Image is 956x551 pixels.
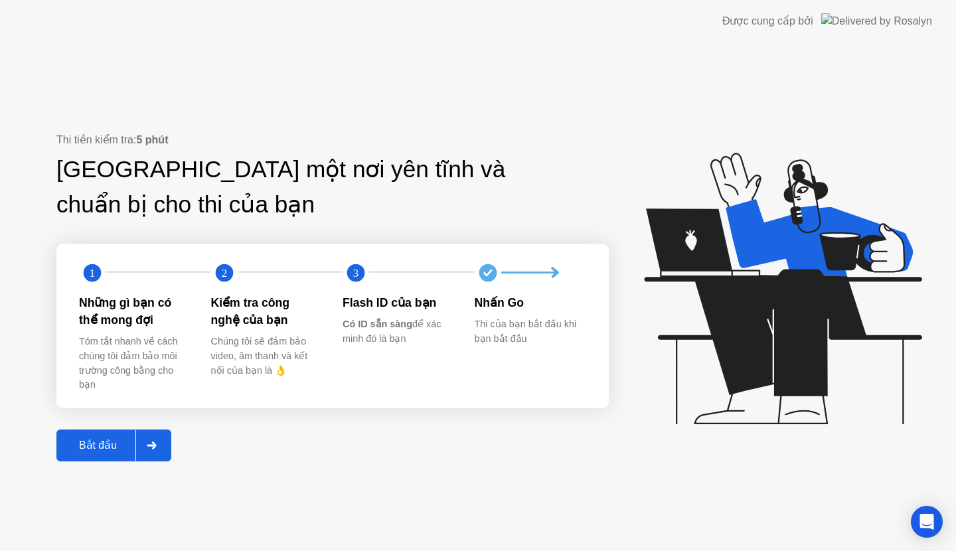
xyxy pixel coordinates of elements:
text: 1 [90,266,95,279]
div: Tóm tắt nhanh về cách chúng tôi đảm bảo môi trường công bằng cho bạn [79,335,190,392]
div: Thi của bạn bắt đầu khi bạn bắt đầu [475,317,586,346]
div: để xác minh đó là bạn [343,317,453,346]
b: 5 phút [136,134,168,145]
div: Thi tiền kiểm tra: [56,132,609,148]
img: Delivered by Rosalyn [821,13,932,29]
b: Có ID sẵn sàng [343,319,412,329]
text: 2 [221,266,226,279]
div: Open Intercom Messenger [911,506,943,538]
div: Chúng tôi sẽ đảm bảo video, âm thanh và kết nối của bạn là 👌 [211,335,322,378]
div: Những gì bạn có thể mong đợi [79,294,190,329]
div: Bắt đầu [60,439,135,451]
div: Flash ID của bạn [343,294,453,311]
div: Kiểm tra công nghệ của bạn [211,294,322,329]
div: Được cung cấp bởi [722,13,813,29]
div: Nhấn Go [475,294,586,311]
div: [GEOGRAPHIC_DATA] một nơi yên tĩnh và chuẩn bị cho thi của bạn [56,152,524,222]
text: 3 [353,266,358,279]
button: Bắt đầu [56,430,171,461]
